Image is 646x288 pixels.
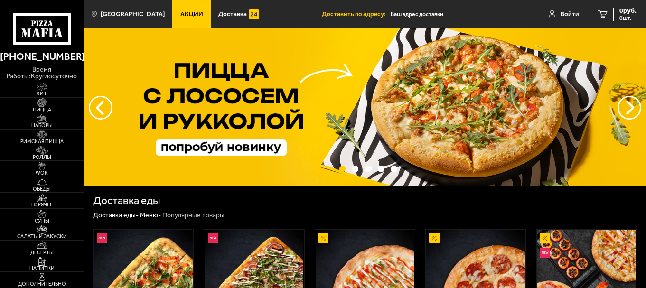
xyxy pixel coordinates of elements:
span: Войти [561,11,579,18]
button: следующий [89,96,112,120]
button: точки переключения [352,166,359,172]
img: Новинка [97,233,107,243]
img: Акционный [429,233,439,243]
img: Акционный [318,233,328,243]
img: Новинка [540,248,550,258]
img: 15daf4d41897b9f0e9f617042186c801.svg [249,9,259,19]
span: Акции [180,11,203,18]
span: Доставить по адресу: [322,11,391,18]
button: точки переключения [391,166,397,172]
span: 0 шт. [619,15,637,21]
button: точки переключения [365,166,372,172]
button: предыдущий [618,96,641,120]
button: точки переключения [339,166,346,172]
h1: Доставка еды [93,195,160,206]
button: точки переключения [378,166,384,172]
a: Доставка еды- [93,211,139,219]
span: [GEOGRAPHIC_DATA] [101,11,165,18]
input: Ваш адрес доставки [391,6,520,23]
span: Доставка [218,11,247,18]
img: Новинка [208,233,218,243]
a: Меню- [140,211,161,219]
span: 0 руб. [619,8,637,14]
img: Акционный [540,233,550,243]
div: Популярные товары [162,211,225,220]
